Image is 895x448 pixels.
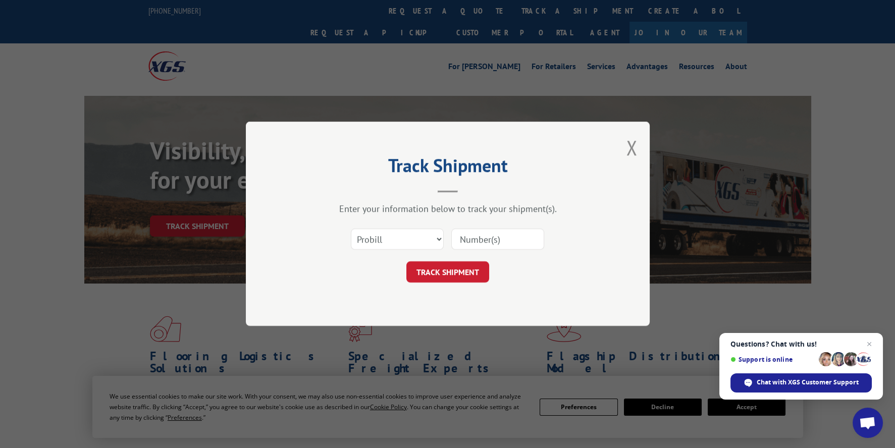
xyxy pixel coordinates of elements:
[406,262,489,283] button: TRACK SHIPMENT
[451,229,544,250] input: Number(s)
[296,158,599,178] h2: Track Shipment
[730,373,872,393] div: Chat with XGS Customer Support
[853,408,883,438] div: Open chat
[296,203,599,215] div: Enter your information below to track your shipment(s).
[626,134,637,161] button: Close modal
[730,356,815,363] span: Support is online
[757,378,859,387] span: Chat with XGS Customer Support
[730,340,872,348] span: Questions? Chat with us!
[863,338,875,350] span: Close chat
